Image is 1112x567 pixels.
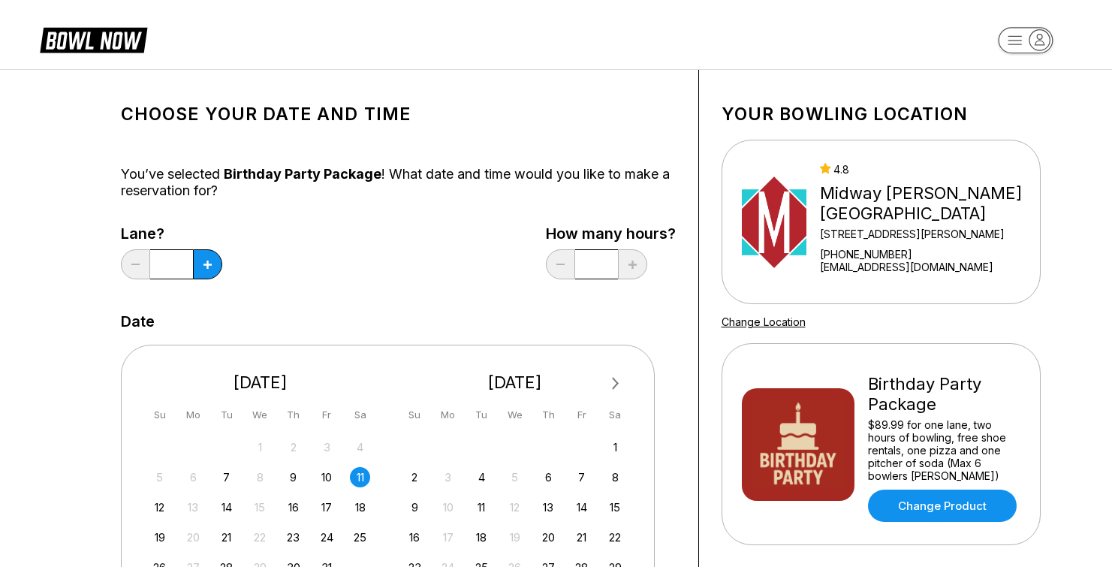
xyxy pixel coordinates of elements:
[605,437,625,457] div: Choose Saturday, November 1st, 2025
[438,497,458,517] div: Not available Monday, November 10th, 2025
[505,467,525,487] div: Not available Wednesday, November 5th, 2025
[546,225,676,242] label: How many hours?
[538,405,559,425] div: Th
[472,405,492,425] div: Tu
[121,313,155,330] label: Date
[399,372,631,393] div: [DATE]
[317,437,337,457] div: Not available Friday, October 3rd, 2025
[144,372,377,393] div: [DATE]
[350,467,370,487] div: Choose Saturday, October 11th, 2025
[438,527,458,547] div: Not available Monday, November 17th, 2025
[250,497,270,517] div: Not available Wednesday, October 15th, 2025
[283,437,303,457] div: Not available Thursday, October 2nd, 2025
[317,497,337,517] div: Choose Friday, October 17th, 2025
[571,467,592,487] div: Choose Friday, November 7th, 2025
[283,527,303,547] div: Choose Thursday, October 23rd, 2025
[538,527,559,547] div: Choose Thursday, November 20th, 2025
[250,405,270,425] div: We
[571,527,592,547] div: Choose Friday, November 21st, 2025
[742,166,807,279] img: Midway Bowling - Carlisle
[216,467,237,487] div: Choose Tuesday, October 7th, 2025
[283,405,303,425] div: Th
[605,527,625,547] div: Choose Saturday, November 22nd, 2025
[250,467,270,487] div: Not available Wednesday, October 8th, 2025
[505,497,525,517] div: Not available Wednesday, November 12th, 2025
[121,225,222,242] label: Lane?
[216,405,237,425] div: Tu
[405,467,425,487] div: Choose Sunday, November 2nd, 2025
[317,405,337,425] div: Fr
[317,527,337,547] div: Choose Friday, October 24th, 2025
[183,467,203,487] div: Not available Monday, October 6th, 2025
[250,527,270,547] div: Not available Wednesday, October 22nd, 2025
[216,527,237,547] div: Choose Tuesday, October 21st, 2025
[722,104,1041,125] h1: Your bowling location
[405,527,425,547] div: Choose Sunday, November 16th, 2025
[472,467,492,487] div: Choose Tuesday, November 4th, 2025
[183,527,203,547] div: Not available Monday, October 20th, 2025
[350,437,370,457] div: Not available Saturday, October 4th, 2025
[405,497,425,517] div: Choose Sunday, November 9th, 2025
[350,405,370,425] div: Sa
[605,497,625,517] div: Choose Saturday, November 15th, 2025
[505,527,525,547] div: Not available Wednesday, November 19th, 2025
[121,104,676,125] h1: Choose your Date and time
[216,497,237,517] div: Choose Tuesday, October 14th, 2025
[438,405,458,425] div: Mo
[722,315,806,328] a: Change Location
[438,467,458,487] div: Not available Monday, November 3rd, 2025
[149,527,170,547] div: Choose Sunday, October 19th, 2025
[250,437,270,457] div: Not available Wednesday, October 1st, 2025
[183,405,203,425] div: Mo
[820,248,1033,261] div: [PHONE_NUMBER]
[283,497,303,517] div: Choose Thursday, October 16th, 2025
[350,527,370,547] div: Choose Saturday, October 25th, 2025
[571,497,592,517] div: Choose Friday, November 14th, 2025
[121,166,676,199] div: You’ve selected ! What date and time would you like to make a reservation for?
[283,467,303,487] div: Choose Thursday, October 9th, 2025
[820,163,1033,176] div: 4.8
[472,497,492,517] div: Choose Tuesday, November 11th, 2025
[820,183,1033,224] div: Midway [PERSON_NAME][GEOGRAPHIC_DATA]
[820,228,1033,240] div: [STREET_ADDRESS][PERSON_NAME]
[183,497,203,517] div: Not available Monday, October 13th, 2025
[538,497,559,517] div: Choose Thursday, November 13th, 2025
[505,405,525,425] div: We
[149,497,170,517] div: Choose Sunday, October 12th, 2025
[317,467,337,487] div: Choose Friday, October 10th, 2025
[820,261,1033,273] a: [EMAIL_ADDRESS][DOMAIN_NAME]
[868,418,1020,482] div: $89.99 for one lane, two hours of bowling, free shoe rentals, one pizza and one pitcher of soda (...
[350,497,370,517] div: Choose Saturday, October 18th, 2025
[405,405,425,425] div: Su
[605,405,625,425] div: Sa
[604,372,628,396] button: Next Month
[605,467,625,487] div: Choose Saturday, November 8th, 2025
[538,467,559,487] div: Choose Thursday, November 6th, 2025
[742,388,854,501] img: Birthday Party Package
[571,405,592,425] div: Fr
[868,374,1020,415] div: Birthday Party Package
[868,490,1017,522] a: Change Product
[149,405,170,425] div: Su
[472,527,492,547] div: Choose Tuesday, November 18th, 2025
[149,467,170,487] div: Not available Sunday, October 5th, 2025
[224,166,381,182] span: Birthday Party Package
